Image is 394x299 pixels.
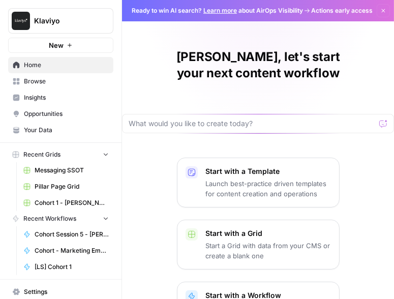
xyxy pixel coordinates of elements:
span: Browse [24,77,109,86]
a: Messaging SSOT [19,162,113,178]
button: Start with a TemplateLaunch best-practice driven templates for content creation and operations [177,158,340,207]
button: Start with a GridStart a Grid with data from your CMS or create a blank one [177,220,340,270]
span: Cohort 1 - [PERSON_NAME] [35,198,109,207]
input: What would you like to create today? [129,118,375,129]
a: Your Data [8,122,113,138]
span: Cohort - Marketing Email [[PERSON_NAME]] [35,246,109,255]
span: Home [24,61,109,70]
p: Start with a Grid [206,228,331,238]
span: [LS] Cohort 1 [35,262,109,272]
button: Recent Workflows [8,211,113,226]
a: Pillar Page Grid [19,178,113,195]
span: Ready to win AI search? about AirOps Visibility [132,6,303,15]
span: Klaviyo [34,16,96,26]
span: Insights [24,93,109,102]
span: Recent Grids [23,150,60,159]
h1: [PERSON_NAME], let's start your next content workflow [122,49,394,81]
a: Learn more [203,7,237,14]
button: Recent Grids [8,147,113,162]
span: Messaging SSOT [35,166,109,175]
a: Home [8,57,113,73]
button: Workspace: Klaviyo [8,8,113,34]
span: Pillar Page Grid [35,182,109,191]
p: Start a Grid with data from your CMS or create a blank one [206,241,331,261]
a: Opportunities [8,106,113,122]
p: Launch best-practice driven templates for content creation and operations [206,178,331,199]
p: Start with a Template [206,166,331,176]
span: Cohort Session 5 - [PERSON_NAME] subject lines/CTAs [35,230,109,239]
a: Cohort 1 - [PERSON_NAME] [19,195,113,211]
span: Actions early access [311,6,373,15]
a: Insights [8,89,113,106]
a: Cohort - Marketing Email [[PERSON_NAME]] [19,243,113,259]
span: Opportunities [24,109,109,118]
a: [LS] Cohort 1 [19,259,113,275]
button: New [8,38,113,53]
a: Cohort Session 5 - [PERSON_NAME] subject lines/CTAs [19,226,113,243]
span: Settings [24,287,109,296]
span: Your Data [24,126,109,135]
img: Klaviyo Logo [12,12,30,30]
span: New [49,40,64,50]
a: Browse [8,73,113,89]
span: Recent Workflows [23,214,76,223]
